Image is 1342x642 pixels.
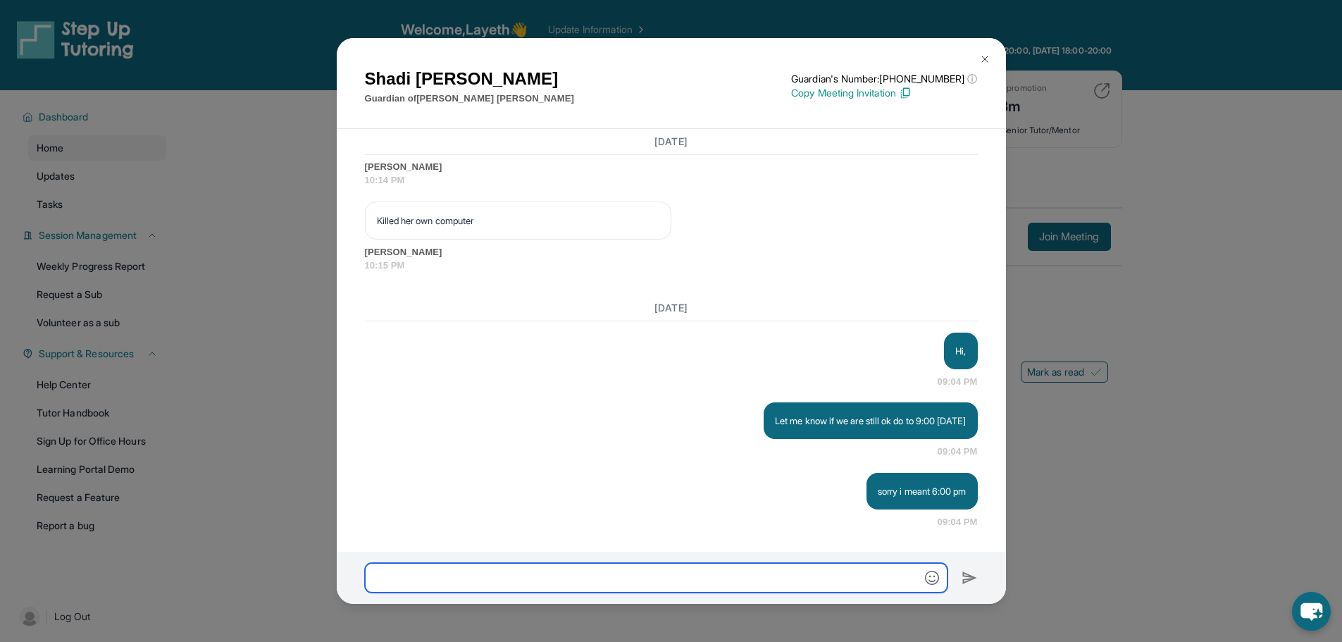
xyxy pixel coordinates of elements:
p: Guardian's Number: [PHONE_NUMBER] [791,72,977,86]
span: [PERSON_NAME] [365,245,978,259]
span: 10:15 PM [365,259,978,273]
h1: Shadi [PERSON_NAME] [365,66,574,92]
span: [PERSON_NAME] [365,160,978,174]
span: 10:14 PM [365,173,978,187]
p: Hi, [955,344,966,358]
button: chat-button [1292,592,1331,631]
span: 09:04 PM [938,375,978,389]
h3: [DATE] [365,135,978,149]
h3: [DATE] [365,301,978,315]
img: Emoji [925,571,939,585]
p: Guardian of [PERSON_NAME] [PERSON_NAME] [365,92,574,106]
p: Killed her own computer [377,214,659,228]
p: Let me know if we are still ok do to 9:00 [DATE] [775,414,966,428]
p: sorry i meant 6:00 pm [878,484,966,498]
img: Close Icon [979,54,990,65]
p: Copy Meeting Invitation [791,86,977,100]
span: 09:04 PM [938,515,978,529]
img: Send icon [962,569,978,586]
span: 09:04 PM [938,445,978,459]
span: ⓘ [967,72,977,86]
img: Copy Icon [899,87,912,99]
